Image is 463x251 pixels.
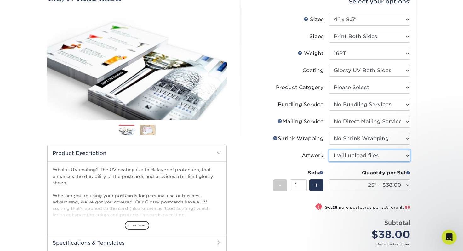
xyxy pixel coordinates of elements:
[140,124,156,135] img: Postcards 02
[318,204,320,210] span: !
[273,169,323,177] div: Sets
[298,50,323,57] div: Weight
[442,230,457,245] iframe: Intercom live chat
[302,152,323,159] div: Artwork
[333,227,410,242] div: $38.00
[119,125,134,136] img: Postcards 01
[314,180,318,190] span: +
[251,242,410,246] small: *Does not include postage
[2,232,54,249] iframe: Google Customer Reviews
[278,101,323,108] div: Bundling Service
[276,84,323,91] div: Product Category
[47,3,227,127] img: Glossy UV Coated 01
[48,145,226,161] h2: Product Description
[384,219,410,226] strong: Subtotal
[277,118,323,125] div: Mailing Service
[396,205,410,210] span: only
[48,235,226,251] h2: Specifications & Templates
[302,67,323,74] div: Coating
[405,205,410,210] span: $9
[304,16,323,23] div: Sizes
[332,205,337,210] strong: 25
[309,33,323,40] div: Sides
[324,205,410,211] small: Get more postcards per set for
[125,221,149,230] span: show more
[329,169,410,177] div: Quantity per Set
[273,135,323,142] div: Shrink Wrapping
[279,180,282,190] span: -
